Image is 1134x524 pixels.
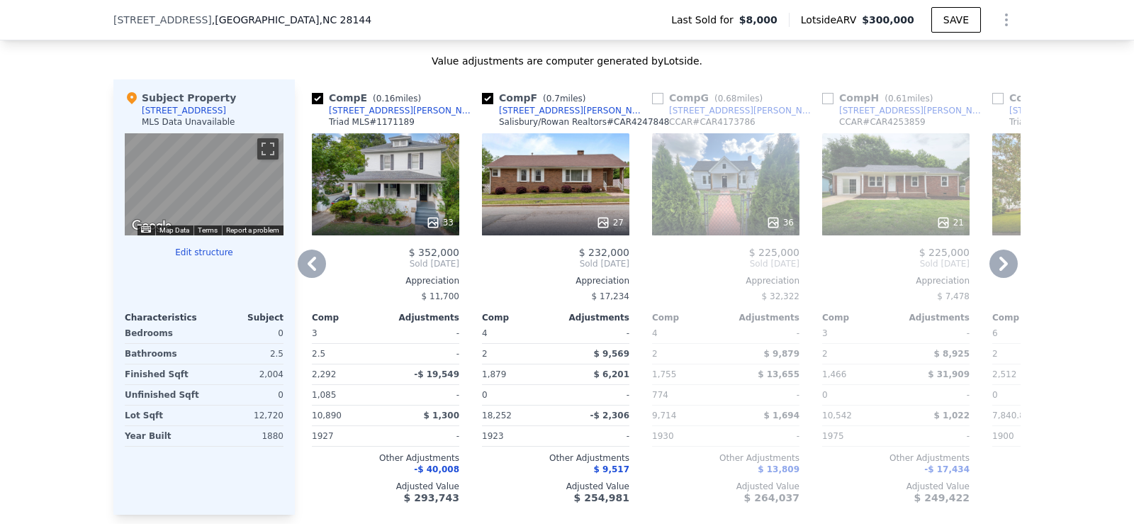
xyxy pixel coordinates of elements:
[312,426,383,446] div: 1927
[125,91,236,105] div: Subject Property
[125,426,201,446] div: Year Built
[652,344,723,364] div: 2
[749,247,799,258] span: $ 225,000
[934,411,970,420] span: $ 1,022
[594,349,629,359] span: $ 9,569
[822,275,970,286] div: Appreciation
[992,411,1030,420] span: 7,840.80
[558,323,629,343] div: -
[482,275,629,286] div: Appreciation
[669,116,756,128] div: CCAR # CAR4173786
[899,323,970,343] div: -
[822,312,896,323] div: Comp
[482,411,512,420] span: 18,252
[899,426,970,446] div: -
[367,94,427,104] span: ( miles)
[992,91,1099,105] div: Comp I
[992,344,1063,364] div: 2
[141,226,151,233] button: Keyboard shortcuts
[928,369,970,379] span: $ 31,909
[937,291,970,301] span: $ 7,478
[113,54,1021,68] div: Value adjustments are computer generated by Lotside .
[312,91,427,105] div: Comp E
[204,312,283,323] div: Subject
[376,94,395,104] span: 0.16
[652,369,676,379] span: 1,755
[992,390,998,400] span: 0
[652,426,723,446] div: 1930
[652,258,799,269] span: Sold [DATE]
[766,216,794,230] div: 36
[931,7,981,33] button: SAVE
[125,133,283,235] div: Street View
[125,406,201,425] div: Lot Sqft
[744,492,799,503] span: $ 264,037
[914,492,970,503] span: $ 249,422
[207,385,283,405] div: 0
[312,369,336,379] span: 2,292
[482,426,553,446] div: 1923
[992,6,1021,34] button: Show Options
[556,312,629,323] div: Adjustments
[652,312,726,323] div: Comp
[652,452,799,464] div: Other Adjustments
[226,226,279,234] a: Report a problem
[128,217,175,235] a: Open this area in Google Maps (opens a new window)
[142,105,226,116] div: [STREET_ADDRESS]
[329,105,476,116] div: [STREET_ADDRESS][PERSON_NAME]
[386,312,459,323] div: Adjustments
[207,406,283,425] div: 12,720
[822,369,846,379] span: 1,466
[558,426,629,446] div: -
[888,94,907,104] span: 0.61
[482,328,488,338] span: 4
[388,385,459,405] div: -
[762,291,799,301] span: $ 32,322
[709,94,768,104] span: ( miles)
[414,464,459,474] span: -$ 40,008
[594,369,629,379] span: $ 6,201
[992,312,1066,323] div: Comp
[207,323,283,343] div: 0
[822,390,828,400] span: 0
[537,94,591,104] span: ( miles)
[125,312,204,323] div: Characteristics
[574,492,629,503] span: $ 254,981
[652,390,668,400] span: 774
[207,344,283,364] div: 2.5
[764,411,799,420] span: $ 1,694
[125,323,201,343] div: Bedrooms
[934,349,970,359] span: $ 8,925
[312,452,459,464] div: Other Adjustments
[992,426,1063,446] div: 1900
[822,258,970,269] span: Sold [DATE]
[726,312,799,323] div: Adjustments
[312,258,459,269] span: Sold [DATE]
[257,138,279,160] button: Toggle fullscreen view
[594,464,629,474] span: $ 9,517
[312,390,336,400] span: 1,085
[499,105,646,116] div: [STREET_ADDRESS][PERSON_NAME]
[422,291,459,301] span: $ 11,700
[125,364,201,384] div: Finished Sqft
[125,385,201,405] div: Unfinished Sqft
[404,492,459,503] span: $ 293,743
[652,411,676,420] span: 9,714
[312,328,318,338] span: 3
[592,291,629,301] span: $ 17,234
[482,312,556,323] div: Comp
[312,411,342,420] span: 10,890
[128,217,175,235] img: Google
[652,91,768,105] div: Comp G
[669,105,816,116] div: [STREET_ADDRESS][PERSON_NAME]
[207,364,283,384] div: 2,004
[482,258,629,269] span: Sold [DATE]
[125,344,201,364] div: Bathrooms
[822,328,828,338] span: 3
[426,216,454,230] div: 33
[125,133,283,235] div: Map
[159,225,189,235] button: Map Data
[482,369,506,379] span: 1,879
[482,390,488,400] span: 0
[729,385,799,405] div: -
